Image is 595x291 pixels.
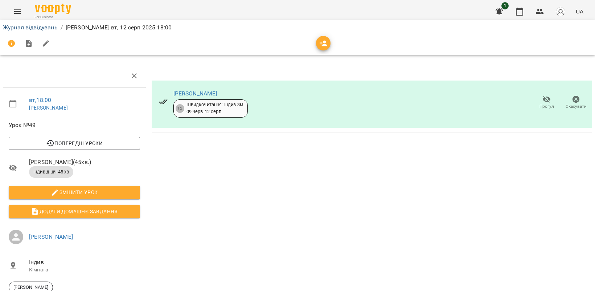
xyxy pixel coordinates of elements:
[29,169,73,175] span: індивід шч 45 хв
[566,103,587,110] span: Скасувати
[573,5,586,18] button: UA
[9,205,140,218] button: Додати домашнє завдання
[3,23,592,32] nav: breadcrumb
[501,2,509,9] span: 1
[9,284,53,291] span: [PERSON_NAME]
[29,233,73,240] a: [PERSON_NAME]
[9,121,140,130] span: Урок №49
[539,103,554,110] span: Прогул
[35,4,71,14] img: Voopty Logo
[9,3,26,20] button: Menu
[29,97,51,103] a: вт , 18:00
[576,8,583,15] span: UA
[29,105,68,111] a: [PERSON_NAME]
[173,90,217,97] a: [PERSON_NAME]
[3,24,58,31] a: Журнал відвідувань
[9,137,140,150] button: Попередні уроки
[15,207,134,216] span: Додати домашнє завдання
[61,23,63,32] li: /
[35,15,71,20] span: For Business
[29,158,140,167] span: [PERSON_NAME] ( 45 хв. )
[176,104,184,113] div: 12
[555,7,566,17] img: avatar_s.png
[15,188,134,197] span: Змінити урок
[532,93,561,113] button: Прогул
[29,258,140,267] span: Індив
[15,139,134,148] span: Попередні уроки
[186,102,243,115] div: Швидкочитання: Індив 3м 09 черв - 12 серп
[29,266,140,274] p: Кімната
[561,93,591,113] button: Скасувати
[66,23,172,32] p: [PERSON_NAME] вт, 12 серп 2025 18:00
[9,186,140,199] button: Змінити урок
